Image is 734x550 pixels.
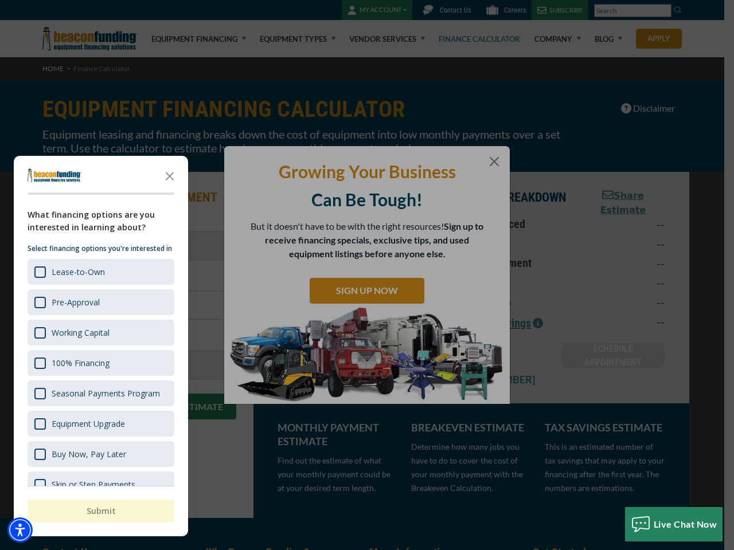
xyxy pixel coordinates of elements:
div: Buy Now, Pay Later [28,441,174,467]
div: Buy Now, Pay Later [52,449,126,459]
div: Survey [14,156,188,536]
div: Seasonal Payments Program [52,388,160,399]
span: Live Chat Now [654,518,717,529]
div: Lease-to-Own [52,266,105,277]
div: Skip or Step Payments [52,479,135,490]
div: What financing options are you interested in learning about? [28,209,174,234]
div: 100% Financing [28,350,174,376]
div: Seasonal Payments Program [28,380,174,406]
div: 100% Financing [52,357,110,368]
div: Pre-Approval [28,289,174,315]
div: Accessibility Menu [7,517,33,543]
div: Working Capital [28,320,174,345]
div: Working Capital [52,327,110,338]
button: Submit [28,500,174,522]
button: Close the survey [158,164,181,187]
div: Equipment Upgrade [52,418,125,429]
div: Pre-Approval [52,297,100,308]
p: Select financing options you're interested in [28,243,174,254]
div: Skip or Step Payments [28,472,174,497]
button: Live Chat Now [625,507,723,541]
div: Lease-to-Own [28,259,174,285]
div: Equipment Upgrade [28,411,174,437]
img: Company logo [28,168,81,182]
